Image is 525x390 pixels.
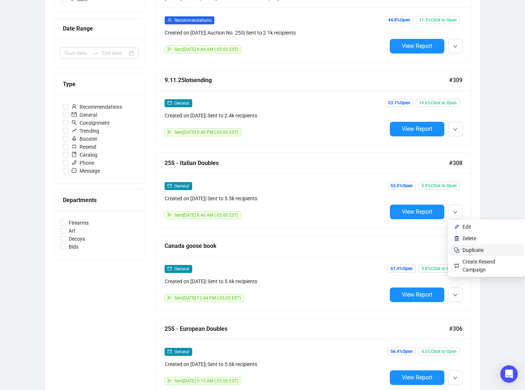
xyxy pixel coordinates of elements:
div: Type [63,80,136,89]
span: Decoys [66,235,88,243]
span: Recommendations [69,103,125,111]
span: search [72,120,77,125]
span: Booster [69,135,100,143]
input: Start date [64,49,90,57]
span: General [174,101,189,106]
span: 53.1% Open [385,99,413,107]
span: mail [72,112,77,117]
span: mail [167,266,172,271]
span: General [174,266,189,272]
input: End date [102,49,128,57]
span: General [174,184,189,189]
span: View Report [402,374,432,381]
span: user [72,104,77,109]
span: Sent [DATE] 9:44 AM (-05:00 EST) [174,47,238,52]
span: book [72,152,77,157]
button: View Report [390,122,444,136]
span: Message [69,167,103,175]
span: send [167,47,172,51]
span: View Report [402,125,432,132]
span: mail [167,349,172,354]
span: 18.6% Click to Open [416,99,460,107]
span: mail [167,184,172,188]
span: 61.4% Open [388,265,416,273]
span: 4.5% Click to Open [419,347,460,355]
div: Open Intercom Messenger [500,365,518,383]
div: 9.11.25lotsending [165,76,449,85]
span: Create Resend Campaign [463,259,495,273]
div: 25S - European Doubles [165,324,449,333]
div: Created on [DATE] | Auction No. 25S | Sent to 2.1k recipients [165,29,387,37]
span: Phone [69,159,97,167]
span: 11.3% Click to Open [416,16,460,24]
span: 5.9% Click to Open [419,182,460,190]
span: Bids [66,243,81,251]
span: mail [167,101,172,105]
div: Canada goose book [165,241,449,250]
span: user [167,18,172,22]
span: Art [66,227,78,235]
span: #306 [449,324,463,333]
div: Date Range [63,24,136,33]
span: 55.5% Open [388,182,416,190]
span: 56.4% Open [388,347,416,355]
span: Firearms [66,219,92,227]
span: 9.8% Click to Open [419,265,460,273]
a: 25S - Italian Doubles#308mailGeneralCreated on [DATE]| Sent to 5.5k recipientssendSent[DATE] 8:46... [156,153,472,228]
span: send [167,295,172,300]
span: to [93,50,99,56]
div: Created on [DATE] | Sent to 5.6k recipients [165,360,387,368]
span: down [453,127,457,132]
span: Sent [DATE] 12:44 PM (-05:00 EST) [174,295,241,301]
span: retweet [72,144,77,149]
span: Consignment [69,119,113,127]
div: Created on [DATE] | Sent to 5.5k recipients [165,194,387,202]
span: #309 [449,76,463,85]
span: phone [72,160,77,165]
span: rise [72,128,77,133]
span: send [167,213,172,217]
div: 25S - Italian Doubles [165,158,449,168]
span: Sent [DATE] 2:48 PM (-05:00 EST) [174,130,238,135]
span: send [167,378,172,383]
span: message [72,168,77,173]
span: View Report [402,43,432,49]
span: down [453,293,457,297]
div: Created on [DATE] | Sent to 5.6k recipients [165,277,387,285]
span: #308 [449,158,463,168]
span: General [174,349,189,354]
span: Edit [463,224,471,230]
span: swap-right [93,50,99,56]
span: send [167,130,172,134]
span: 44.8% Open [385,16,413,24]
span: Delete [463,236,476,241]
span: Catalog [69,151,100,159]
span: rocket [72,136,77,141]
span: Trending [69,127,102,135]
button: View Report [390,370,444,385]
span: down [453,376,457,380]
img: svg+xml;base64,PHN2ZyB4bWxucz0iaHR0cDovL3d3dy53My5vcmcvMjAwMC9zdmciIHhtbG5zOnhsaW5rPSJodHRwOi8vd3... [454,224,460,230]
span: Resend [69,143,99,151]
button: View Report [390,39,444,53]
span: View Report [402,291,432,298]
span: down [453,44,457,49]
span: Sent [DATE] 8:46 AM (-05:00 EST) [174,213,238,218]
span: Recommendations [174,18,211,23]
button: View Report [390,205,444,219]
span: View Report [402,208,432,215]
button: View Report [390,288,444,302]
a: 9.11.25lotsending#309mailGeneralCreated on [DATE]| Sent to 2.4k recipientssendSent[DATE] 2:48 PM ... [156,70,472,145]
span: down [453,210,457,214]
a: Canada goose book#307mailGeneralCreated on [DATE]| Sent to 5.6k recipientssendSent[DATE] 12:44 PM... [156,236,472,311]
img: svg+xml;base64,PHN2ZyB4bWxucz0iaHR0cDovL3d3dy53My5vcmcvMjAwMC9zdmciIHhtbG5zOnhsaW5rPSJodHRwOi8vd3... [454,236,460,241]
img: retweet.svg [454,263,460,269]
img: svg+xml;base64,PHN2ZyB4bWxucz0iaHR0cDovL3d3dy53My5vcmcvMjAwMC9zdmciIHdpZHRoPSIyNCIgaGVpZ2h0PSIyNC... [454,247,460,253]
span: Sent [DATE] 9:10 AM (-05:00 EST) [174,378,238,383]
div: Departments [63,196,136,205]
span: General [69,111,100,119]
div: Created on [DATE] | Sent to 2.4k recipients [165,112,387,120]
span: Duplicate [463,247,484,253]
